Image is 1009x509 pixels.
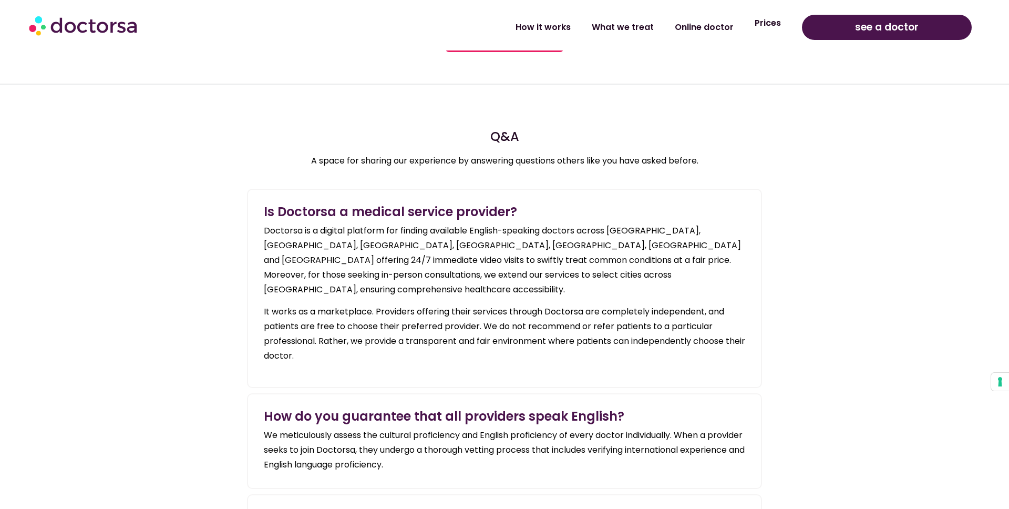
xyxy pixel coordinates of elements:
[744,11,791,35] a: Prices
[264,320,745,362] span: e do not recommend or refer patients to a particular professional. Rather, we provide a transpare...
[264,410,745,423] h4: How do you guarantee that all providers speak English?
[264,304,745,363] p: It works as a marketplace. Providers offering their services through Doctorsa are completely inde...
[855,19,919,36] span: see a doctor
[264,206,745,218] h4: Is Doctorsa a medical service provider?
[505,15,581,39] a: How it works
[264,428,745,472] div: We meticulously assess the cultural proficiency and English proficiency of every doctor individua...
[247,130,762,143] h4: Q&A
[247,154,762,168] p: A space for sharing our experience by answering questions others like you have asked before.
[991,373,1009,391] button: Your consent preferences for tracking technologies
[581,15,664,39] a: What we treat
[261,15,792,39] nav: Menu
[802,15,972,40] a: see a doctor
[664,15,744,39] a: Online doctor
[264,225,741,296] span: Doctorsa is a digital platform for finding available English-speaking doctors across [GEOGRAPHIC_...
